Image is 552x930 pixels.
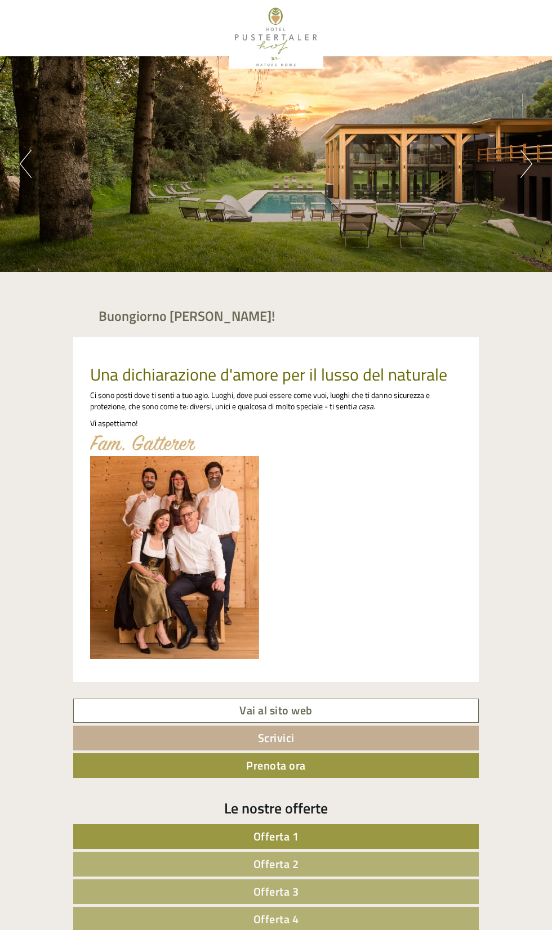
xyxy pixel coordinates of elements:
em: a [353,400,357,412]
p: Ci sono posti dove ti senti a tuo agio. Luoghi, dove puoi essere come vuoi, luoghi che ti danno s... [90,390,462,412]
em: casa [358,400,373,412]
img: image [90,456,259,659]
h1: Buongiorno [PERSON_NAME]! [99,308,275,323]
button: Next [520,150,532,178]
span: Offerta 3 [253,883,299,900]
a: Vai al sito web [73,699,479,723]
span: Offerta 1 [253,828,299,845]
a: Prenota ora [73,753,479,778]
span: Offerta 4 [253,910,299,928]
div: Le nostre offerte [73,798,479,819]
span: Offerta 2 [253,855,299,873]
button: Previous [20,150,32,178]
img: image [90,435,195,450]
p: Vi aspettiamo! [90,418,462,429]
span: Una dichiarazione d'amore per il lusso del naturale [90,361,447,387]
a: Scrivici [73,726,479,750]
